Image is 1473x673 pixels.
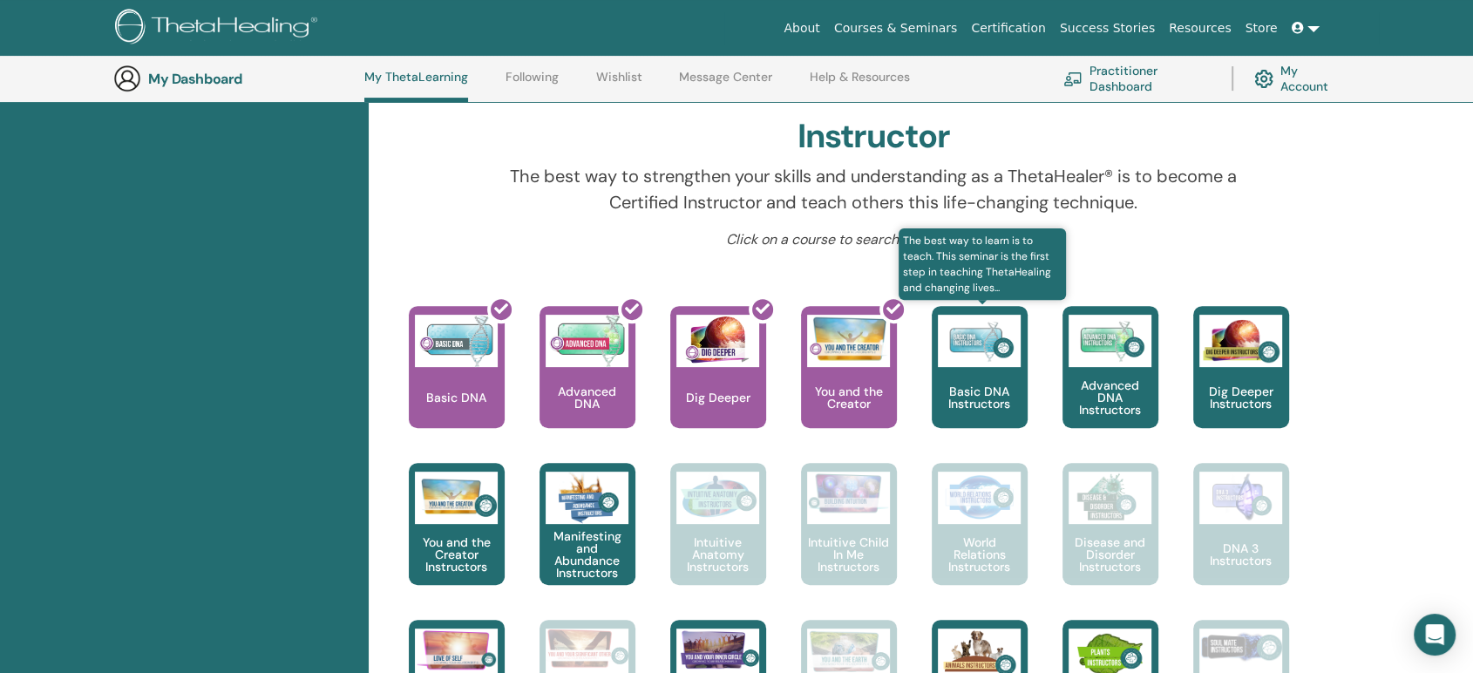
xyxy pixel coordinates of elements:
[113,65,141,92] img: generic-user-icon.jpg
[807,472,890,514] img: Intuitive Child In Me Instructors
[1062,306,1158,463] a: Advanced DNA Instructors Advanced DNA Instructors
[1062,536,1158,573] p: Disease and Disorder Instructors
[1063,59,1211,98] a: Practitioner Dashboard
[415,315,498,367] img: Basic DNA
[932,306,1028,463] a: The best way to learn is to teach. This seminar is the first step in teaching ThetaHealing and ch...
[409,463,505,620] a: You and the Creator Instructors You and the Creator Instructors
[1069,472,1151,524] img: Disease and Disorder Instructors
[938,472,1021,524] img: World Relations Instructors
[810,70,910,98] a: Help & Resources
[801,385,897,410] p: You and the Creator
[679,391,757,404] p: Dig Deeper
[546,472,628,524] img: Manifesting and Abundance Instructors
[777,12,826,44] a: About
[1193,542,1289,567] p: DNA 3 Instructors
[679,70,772,98] a: Message Center
[1062,463,1158,620] a: Disease and Disorder Instructors Disease and Disorder Instructors
[1199,472,1282,524] img: DNA 3 Instructors
[481,229,1266,250] p: Click on a course to search available seminars
[481,163,1266,215] p: The best way to strengthen your skills and understanding as a ThetaHealer® is to become a Certifi...
[676,472,759,524] img: Intuitive Anatomy Instructors
[1063,71,1083,85] img: chalkboard-teacher.svg
[506,70,559,98] a: Following
[115,9,323,48] img: logo.png
[798,117,950,157] h2: Instructor
[364,70,468,102] a: My ThetaLearning
[932,536,1028,573] p: World Relations Instructors
[670,463,766,620] a: Intuitive Anatomy Instructors Intuitive Anatomy Instructors
[1254,65,1273,92] img: cog.svg
[1062,379,1158,416] p: Advanced DNA Instructors
[801,536,897,573] p: Intuitive Child In Me Instructors
[540,306,635,463] a: Advanced DNA Advanced DNA
[546,315,628,367] img: Advanced DNA
[415,472,498,524] img: You and the Creator Instructors
[827,12,965,44] a: Courses & Seminars
[1239,12,1285,44] a: Store
[670,306,766,463] a: Dig Deeper Dig Deeper
[1199,315,1282,367] img: Dig Deeper Instructors
[409,306,505,463] a: Basic DNA Basic DNA
[932,385,1028,410] p: Basic DNA Instructors
[415,629,498,671] img: Love of Self Instructors
[1193,306,1289,463] a: Dig Deeper Instructors Dig Deeper Instructors
[1193,463,1289,620] a: DNA 3 Instructors DNA 3 Instructors
[676,315,759,367] img: Dig Deeper
[540,385,635,410] p: Advanced DNA
[1254,59,1342,98] a: My Account
[1199,629,1282,665] img: Soul Mate Instructors
[801,306,897,463] a: You and the Creator You and the Creator
[899,228,1067,300] span: The best way to learn is to teach. This seminar is the first step in teaching ThetaHealing and ch...
[801,463,897,620] a: Intuitive Child In Me Instructors Intuitive Child In Me Instructors
[1069,315,1151,367] img: Advanced DNA Instructors
[1414,614,1456,656] div: Open Intercom Messenger
[938,315,1021,367] img: Basic DNA Instructors
[1053,12,1162,44] a: Success Stories
[409,536,505,573] p: You and the Creator Instructors
[540,463,635,620] a: Manifesting and Abundance Instructors Manifesting and Abundance Instructors
[964,12,1052,44] a: Certification
[1193,385,1289,410] p: Dig Deeper Instructors
[148,71,322,87] h3: My Dashboard
[596,70,642,98] a: Wishlist
[676,629,759,670] img: You and Your Inner Circle Instructors
[932,463,1028,620] a: World Relations Instructors World Relations Instructors
[1162,12,1239,44] a: Resources
[546,629,628,668] img: You and Your Significant Other Instructors
[670,536,766,573] p: Intuitive Anatomy Instructors
[807,315,890,363] img: You and the Creator
[540,530,635,579] p: Manifesting and Abundance Instructors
